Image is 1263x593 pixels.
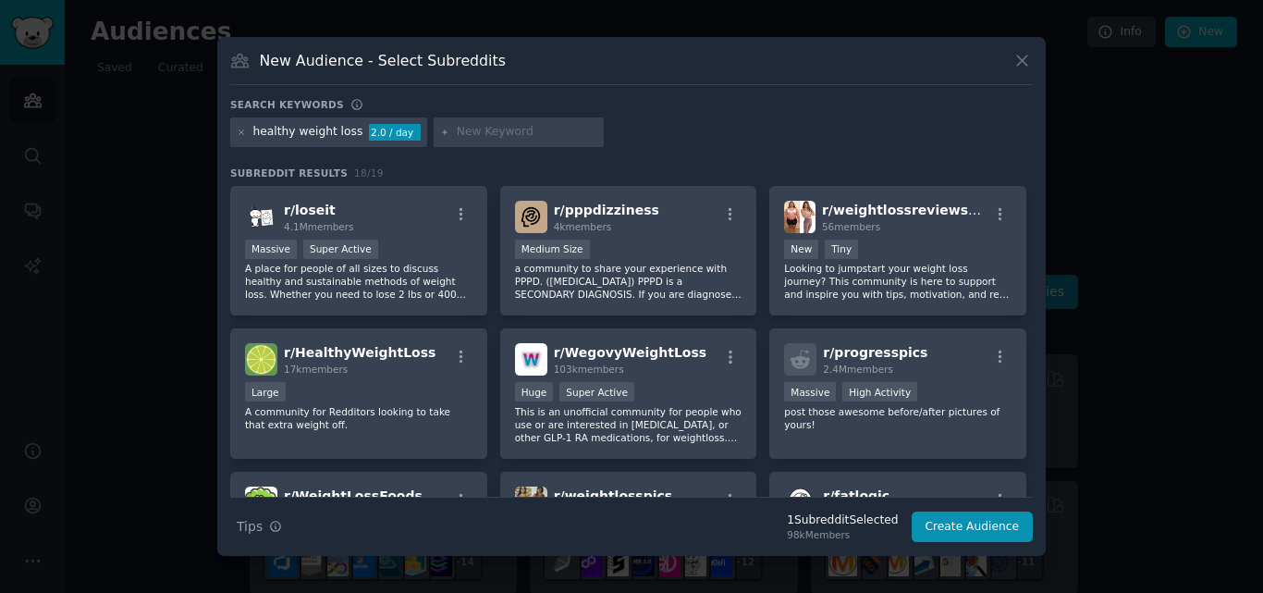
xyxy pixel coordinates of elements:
span: r/ HealthyWeightLoss [284,345,435,360]
div: High Activity [842,382,917,402]
button: Create Audience [912,512,1034,543]
div: Medium Size [515,240,590,259]
div: Large [245,382,286,402]
p: A place for people of all sizes to discuss healthy and sustainable methods of weight loss. Whethe... [245,262,472,301]
div: Huge [515,382,554,402]
div: 98k Members [787,528,898,541]
span: 17k members [284,364,348,375]
img: loseit [245,201,277,233]
span: r/ weightlossreviewsupp [822,203,996,217]
p: This is an unofficial community for people who use or are interested in [MEDICAL_DATA], or other ... [515,405,742,444]
img: WeightLossFoods [245,487,277,519]
img: pppdizziness [515,201,547,233]
span: r/ loseit [284,203,336,217]
img: weightlosspics [515,487,547,519]
span: 4.1M members [284,221,354,232]
span: 18 / 19 [354,167,384,179]
span: r/ WegovyWeightLoss [554,345,706,360]
span: r/ fatlogic [823,488,889,503]
p: A community for Redditors looking to take that extra weight off. [245,405,472,431]
span: 4k members [554,221,612,232]
span: Subreddit Results [230,167,348,179]
img: weightlossreviewsupp [784,201,815,233]
button: Tips [230,511,288,543]
img: HealthyWeightLoss [245,343,277,376]
div: New [784,240,818,259]
h3: New Audience - Select Subreddits [260,51,506,70]
input: New Keyword [457,124,597,141]
span: r/ pppdizziness [554,203,659,217]
span: Tips [237,517,263,537]
img: WegovyWeightLoss [515,343,547,376]
p: a community to share your experience with PPPD. ([MEDICAL_DATA]) PPPD is a SECONDARY DIAGNOSIS. I... [515,262,742,301]
p: post those awesome before/after pictures of yours! [784,405,1012,431]
span: r/ progresspics [823,345,927,360]
p: Looking to jumpstart your weight loss journey? This community is here to support and inspire you ... [784,262,1012,301]
div: Massive [784,382,836,402]
div: 2.0 / day [369,124,421,141]
span: 56 members [822,221,880,232]
img: fatlogic [784,487,816,519]
h3: Search keywords [230,98,344,111]
span: 103k members [554,364,624,375]
span: r/ weightlosspics [554,488,672,503]
div: 1 Subreddit Selected [787,513,898,529]
span: r/ WeightLossFoods [284,488,423,503]
span: 2.4M members [823,364,893,375]
div: Super Active [303,240,378,259]
div: Super Active [559,382,634,402]
div: healthy weight loss [253,124,363,141]
div: Massive [245,240,297,259]
div: Tiny [825,240,858,259]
